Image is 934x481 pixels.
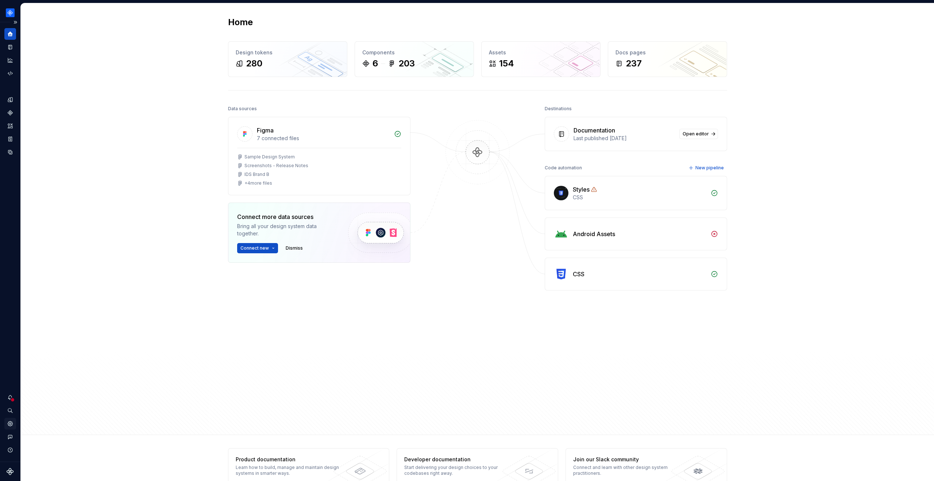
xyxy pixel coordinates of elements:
a: Code automation [4,68,16,79]
div: IDS Brand B [244,172,269,177]
div: 6 [373,58,378,69]
button: Expand sidebar [10,17,20,27]
div: Last published [DATE] [574,135,675,142]
h2: Home [228,16,253,28]
button: Contact support [4,431,16,443]
a: Docs pages237 [608,41,727,77]
div: Screenshots - Release Notes [244,163,308,169]
div: Styles [573,185,590,194]
div: Developer documentation [404,456,510,463]
a: Assets [4,120,16,132]
div: Design tokens [236,49,340,56]
div: Connect more data sources [237,212,336,221]
div: CSS [573,194,706,201]
button: New pipeline [686,163,727,173]
div: Join our Slack community [573,456,679,463]
div: Product documentation [236,456,342,463]
div: Start delivering your design choices to your codebases right away. [404,465,510,476]
svg: Supernova Logo [7,468,14,475]
div: Sample Design System [244,154,295,160]
div: 7 connected files [257,135,390,142]
a: Design tokens [4,94,16,105]
a: Components [4,107,16,119]
div: Learn how to build, manage and maintain design systems in smarter ways. [236,465,342,476]
div: Documentation [574,126,615,135]
span: Open editor [683,131,709,137]
div: Destinations [545,104,572,114]
a: Analytics [4,54,16,66]
div: 154 [499,58,514,69]
a: Home [4,28,16,40]
div: Connect and learn with other design system practitioners. [573,465,679,476]
span: Connect new [240,245,269,251]
div: Bring all your design system data together. [237,223,336,237]
div: + 4 more files [244,180,272,186]
a: Documentation [4,41,16,53]
a: Settings [4,418,16,430]
div: Components [362,49,466,56]
span: Dismiss [286,245,303,251]
a: Data sources [4,146,16,158]
a: Open editor [679,129,718,139]
div: 203 [398,58,415,69]
div: Figma [257,126,274,135]
a: Assets154 [481,41,601,77]
div: Docs pages [615,49,719,56]
a: Components6203 [355,41,474,77]
a: Figma7 connected filesSample Design SystemScreenshots - Release NotesIDS Brand B+4more files [228,117,410,195]
span: New pipeline [695,165,724,171]
div: CSS [573,270,584,278]
img: 87691e09-aac2-46b6-b153-b9fe4eb63333.png [6,8,15,17]
button: Dismiss [282,243,306,253]
div: Code automation [545,163,582,173]
a: Design tokens280 [228,41,347,77]
div: 280 [246,58,262,69]
a: Storybook stories [4,133,16,145]
div: 237 [626,58,642,69]
div: Data sources [228,104,257,114]
div: Android Assets [573,230,615,238]
button: Search ⌘K [4,405,16,416]
button: Notifications [4,392,16,403]
button: Connect new [237,243,278,253]
div: Assets [489,49,593,56]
